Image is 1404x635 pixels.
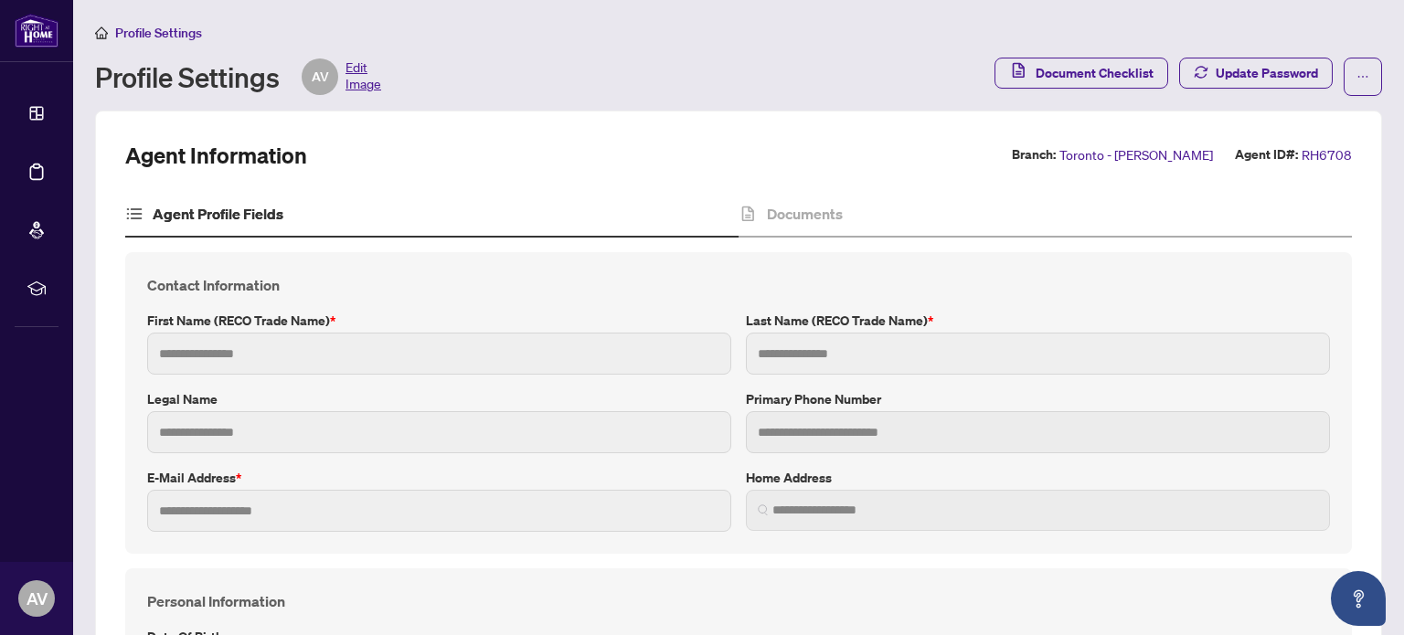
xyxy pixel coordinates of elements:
[758,504,769,515] img: search_icon
[147,468,731,488] label: E-mail Address
[1036,58,1154,88] span: Document Checklist
[115,25,202,41] span: Profile Settings
[1012,144,1056,165] label: Branch:
[767,203,843,225] h4: Documents
[153,203,283,225] h4: Agent Profile Fields
[147,311,731,331] label: First Name (RECO Trade Name)
[1235,144,1298,165] label: Agent ID#:
[1059,144,1213,165] span: Toronto - [PERSON_NAME]
[147,590,1330,612] h4: Personal Information
[1216,58,1318,88] span: Update Password
[125,141,307,170] h2: Agent Information
[95,26,108,39] span: home
[1356,70,1369,83] span: ellipsis
[1179,58,1333,89] button: Update Password
[346,58,381,95] span: Edit Image
[95,58,381,95] div: Profile Settings
[994,58,1168,89] button: Document Checklist
[147,274,1330,296] h4: Contact Information
[27,586,48,611] span: AV
[312,67,329,87] span: AV
[746,389,1330,409] label: Primary Phone Number
[746,468,1330,488] label: Home Address
[1302,144,1352,165] span: RH6708
[147,389,731,409] label: Legal Name
[1331,571,1386,626] button: Open asap
[746,311,1330,331] label: Last Name (RECO Trade Name)
[15,14,58,48] img: logo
